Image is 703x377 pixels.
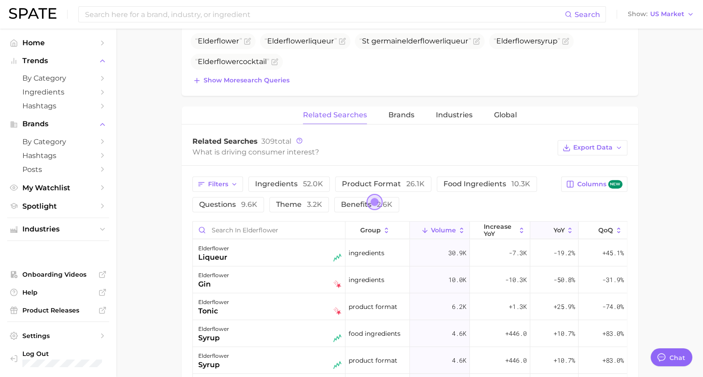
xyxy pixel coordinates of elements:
span: Posts [22,165,94,174]
button: YoY [530,222,579,239]
span: Search [575,10,600,19]
span: -10.3k [505,274,527,285]
span: Show more search queries [204,77,290,84]
span: -31.9% [602,274,624,285]
div: elderflower [198,351,229,361]
span: Spotlight [22,202,94,210]
span: Brands [22,120,94,128]
a: Hashtags [7,99,109,113]
button: Columnsnew [561,176,627,192]
div: gin [198,279,229,290]
span: 2.6k [377,200,392,209]
span: +45.1% [602,248,624,258]
span: Onboarding Videos [22,270,94,278]
a: Home [7,36,109,50]
span: Industries [22,225,94,233]
span: +446.0 [505,328,527,339]
span: Related Searches [192,137,258,146]
span: Trends [22,57,94,65]
span: ingredients [349,274,384,285]
span: Volume [431,227,456,234]
div: liqueur [198,252,229,263]
a: Product Releases [7,304,109,317]
button: Trends [7,54,109,68]
button: elderflowertonicfalling starproduct format6.2k+1.3k+25.9%-74.0% [193,293,627,320]
button: group [345,222,410,239]
img: seasonal riser [333,253,341,261]
button: Flag as miscategorized or irrelevant [339,38,346,45]
img: SPATE [9,8,56,19]
button: elderflowerliqueurseasonal riseringredients30.9k-7.3k-19.2%+45.1% [193,240,627,266]
span: 9.6k [241,200,257,209]
span: Brands [388,111,414,119]
button: Show moresearch queries [191,74,292,87]
div: elderflower [198,270,229,281]
span: Columns [577,180,622,188]
span: -50.8% [554,274,575,285]
div: syrup [198,360,229,370]
span: Show [628,12,648,17]
button: Industries [7,223,109,236]
span: Elderflower [267,37,308,45]
div: elderflower [198,324,229,334]
span: Export Data [573,144,613,151]
span: benefits [341,200,392,209]
span: by Category [22,74,94,82]
span: 3.2k [307,200,322,209]
span: questions [199,200,257,209]
div: tonic [198,306,229,317]
span: 30.9k [448,248,466,258]
div: syrup [198,333,229,343]
button: elderflowersyrupseasonal riserproduct format4.6k+446.0+10.7%+83.0% [193,347,627,374]
a: Help [7,286,109,299]
span: 6.2k [452,301,466,312]
span: +83.0% [602,355,624,366]
a: Posts [7,163,109,176]
button: Brands [7,117,109,131]
button: Flag as miscategorized or irrelevant [562,38,569,45]
span: QoQ [598,227,613,234]
button: elderflowerginfalling staringredients10.0k-10.3k-50.8%-31.9% [193,266,627,293]
span: -74.0% [602,301,624,312]
span: -19.2% [554,248,575,258]
span: Related Searches [303,111,367,119]
a: Onboarding Videos [7,268,109,281]
span: theme [276,200,322,209]
span: 309 [261,137,275,146]
button: Open the dialog [366,194,383,210]
span: St germain liqueur [359,37,471,45]
a: Log out. Currently logged in with e-mail julia.buonanno@dsm-firmenich.com. [7,347,109,370]
span: Hashtags [22,102,94,110]
span: Home [22,39,94,47]
button: Volume [410,222,470,239]
span: total [261,137,291,146]
span: elderflower [402,37,443,45]
span: Product Releases [22,306,94,314]
a: Spotlight [7,199,109,213]
span: Filters [208,180,228,188]
img: falling star [333,280,341,288]
a: by Category [7,71,109,85]
span: group [360,227,381,234]
span: +83.0% [602,328,624,339]
button: increase YoY [470,222,530,239]
span: Elderflower [496,37,537,45]
span: Ingredients [22,88,94,96]
div: elderflower [198,243,229,254]
span: Global [494,111,517,119]
span: Industries [436,111,473,119]
span: product format [349,301,397,312]
span: Log Out [22,350,138,358]
button: Export Data [558,140,627,155]
span: Hashtags [22,151,94,160]
button: Flag as miscategorized or irrelevant [271,58,278,65]
span: ingredients [349,248,384,258]
span: YoY [553,227,564,234]
span: liqueur [264,37,337,45]
span: by Category [22,137,94,146]
span: Settings [22,332,94,340]
a: Ingredients [7,85,109,99]
span: +10.7% [554,355,575,366]
span: increase YoY [483,223,516,237]
button: Filters [192,176,243,192]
